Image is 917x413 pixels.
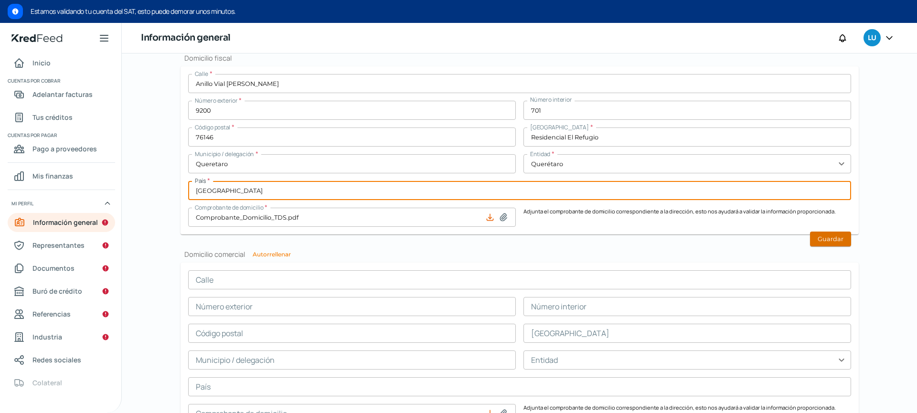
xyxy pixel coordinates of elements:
span: Mi perfil [11,199,33,208]
span: País [195,177,206,185]
span: Referencias [32,308,71,320]
span: Calle [195,70,208,78]
span: [GEOGRAPHIC_DATA] [530,123,589,131]
a: Inicio [8,53,115,73]
a: Información general [8,213,115,232]
span: Representantes [32,239,85,251]
span: Comprobante de domicilio [195,203,263,212]
span: Mis finanzas [32,170,73,182]
span: Tus créditos [32,111,73,123]
a: Pago a proveedores [8,139,115,159]
span: Cuentas por cobrar [8,76,114,85]
span: Estamos validando tu cuenta del SAT, esto puede demorar unos minutos. [31,6,909,17]
button: Autorrellenar [253,252,291,257]
span: Industria [32,331,62,343]
span: Adelantar facturas [32,88,93,100]
a: Tus créditos [8,108,115,127]
span: Número exterior [195,96,237,105]
a: Documentos [8,259,115,278]
span: Información general [33,216,98,228]
span: Redes sociales [32,354,81,366]
a: Adelantar facturas [8,85,115,104]
span: Municipio / delegación [195,150,254,158]
span: Pago a proveedores [32,143,97,155]
p: Adjunta el comprobante de domicilio correspondiente a la dirección, esto nos ayudará a validar la... [523,208,851,227]
span: LU [868,32,876,44]
a: Industria [8,328,115,347]
span: Código postal [195,123,230,131]
span: Inicio [32,57,51,69]
h1: Información general [141,31,231,45]
span: Colateral [32,377,62,389]
h2: Domicilio fiscal [181,53,859,63]
a: Buró de crédito [8,282,115,301]
span: Documentos [32,262,75,274]
a: Redes sociales [8,350,115,370]
a: Referencias [8,305,115,324]
span: Entidad [530,150,550,158]
a: Colateral [8,373,115,392]
a: Mis finanzas [8,167,115,186]
span: Número interior [530,95,572,104]
span: Cuentas por pagar [8,131,114,139]
h2: Domicilio comercial [181,250,859,259]
a: Representantes [8,236,115,255]
span: Buró de crédito [32,285,82,297]
button: Guardar [810,232,851,246]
